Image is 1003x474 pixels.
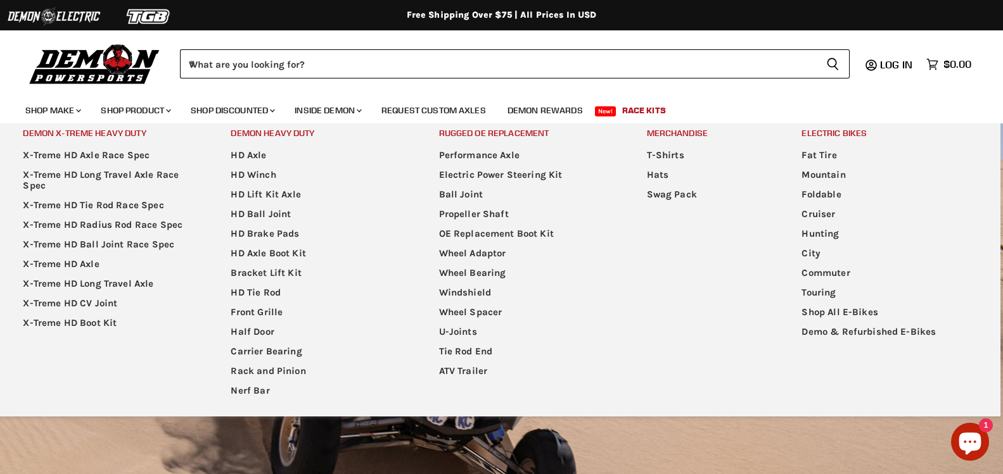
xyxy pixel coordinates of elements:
[631,123,784,143] a: Merchandise
[16,97,89,123] a: Shop Make
[7,146,212,165] a: X-Treme HD Axle Race Spec
[215,123,420,143] a: Demon Heavy Duty
[7,274,212,294] a: X-Treme HD Long Travel Axle
[181,97,283,123] a: Shop Discounted
[215,283,420,302] a: HD Tie Rod
[816,49,850,78] button: Search
[7,146,212,333] ul: Main menu
[786,123,991,143] a: Electric Bikes
[786,146,991,165] a: Fat Tire
[786,224,991,244] a: Hunting
[423,224,629,244] a: OE Replacement Boot Kit
[920,55,978,73] a: $0.00
[423,244,629,263] a: Wheel Adaptor
[215,204,420,224] a: HD Ball Joint
[631,146,784,204] ul: Main menu
[786,283,991,302] a: Touring
[215,322,420,342] a: Half Door
[786,322,991,342] a: Demo & Refurbished E-Bikes
[631,146,784,165] a: T-Shirts
[7,215,212,235] a: X-Treme HD Radius Rod Race Spec
[101,4,196,28] img: TGB Logo 2
[595,106,616,116] span: New!
[7,196,212,215] a: X-Treme HD Tie Rod Race Spec
[215,342,420,361] a: Carrier Bearing
[631,185,784,204] a: Swag Pack
[215,224,420,244] a: HD Brake Pads
[943,58,971,70] span: $0.00
[423,361,629,381] a: ATV Trailer
[613,97,675,123] a: Race Kits
[372,97,495,123] a: Request Custom Axles
[7,313,212,333] a: X-Treme HD Boot Kit
[91,97,179,123] a: Shop Product
[423,185,629,204] a: Ball Joint
[423,302,629,322] a: Wheel Spacer
[874,59,920,70] a: Log in
[880,58,912,71] span: Log in
[215,185,420,204] a: HD Lift Kit Axle
[25,41,164,86] img: Demon Powersports
[215,361,420,381] a: Rack and Pinion
[7,235,212,254] a: X-Treme HD Ball Joint Race Spec
[7,165,212,196] a: X-Treme HD Long Travel Axle Race Spec
[215,244,420,263] a: HD Axle Boot Kit
[215,146,420,401] ul: Main menu
[7,294,212,313] a: X-Treme HD CV Joint
[786,263,991,283] a: Commuter
[215,165,420,185] a: HD Winch
[786,302,991,322] a: Shop All E-Bikes
[215,302,420,322] a: Front Grille
[285,97,369,123] a: Inside Demon
[498,97,592,123] a: Demon Rewards
[423,123,629,143] a: Rugged OE Replacement
[7,123,212,143] a: Demon X-treme Heavy Duty
[631,165,784,185] a: Hats
[180,49,816,78] input: When autocomplete results are available use up and down arrows to review and enter to select
[423,283,629,302] a: Windshield
[6,4,101,28] img: Demon Electric Logo 2
[786,146,991,342] ul: Main menu
[786,204,991,224] a: Cruiser
[423,263,629,283] a: Wheel Bearing
[423,146,629,381] ul: Main menu
[215,381,420,401] a: Nerf Bar
[423,146,629,165] a: Performance Axle
[423,342,629,361] a: Tie Rod End
[786,244,991,263] a: City
[423,165,629,185] a: Electric Power Steering Kit
[786,165,991,185] a: Mountain
[423,204,629,224] a: Propeller Shaft
[947,423,993,464] inbox-online-store-chat: Shopify online store chat
[215,263,420,283] a: Bracket Lift Kit
[786,185,991,204] a: Foldable
[16,92,968,123] ul: Main menu
[180,49,850,78] form: Product
[215,146,420,165] a: HD Axle
[423,322,629,342] a: U-Joints
[7,254,212,274] a: X-Treme HD Axle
